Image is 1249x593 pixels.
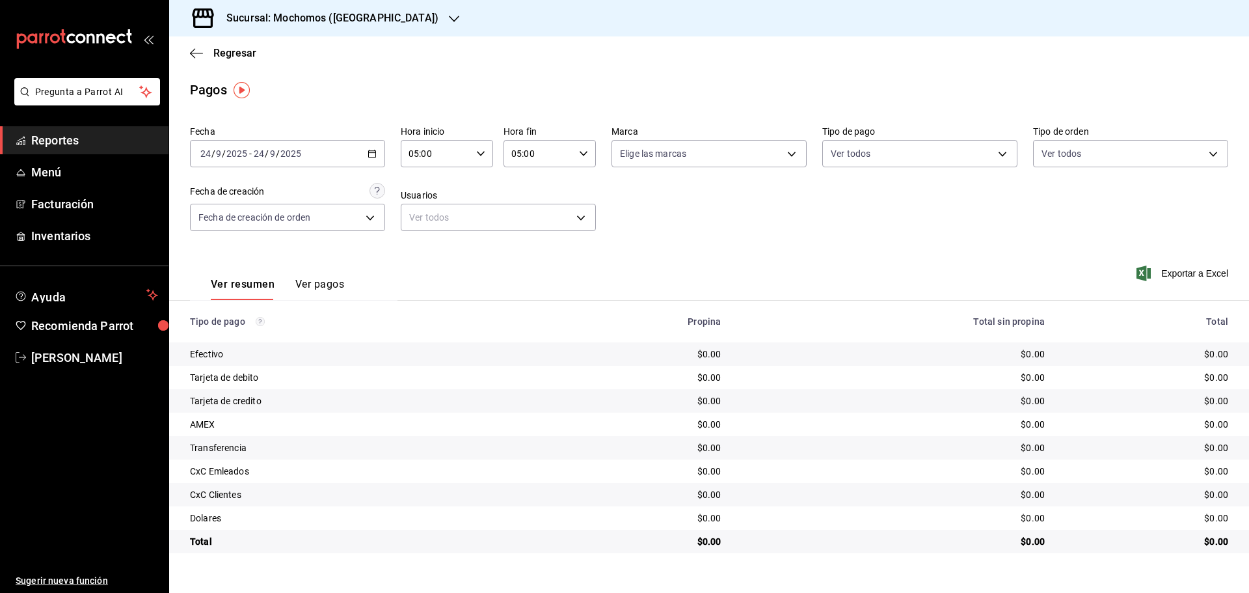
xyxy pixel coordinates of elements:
h3: Sucursal: Mochomos ([GEOGRAPHIC_DATA]) [216,10,438,26]
button: open_drawer_menu [143,34,154,44]
div: $0.00 [1066,488,1228,501]
div: Tarjeta de debito [190,371,531,384]
label: Usuarios [401,191,596,200]
div: $0.00 [552,512,721,525]
div: $0.00 [1066,465,1228,478]
span: / [265,148,269,159]
div: Total [190,535,531,548]
div: Pagos [190,80,227,100]
span: Elige las marcas [620,147,686,160]
div: $0.00 [742,441,1045,454]
div: $0.00 [552,488,721,501]
svg: Los pagos realizados con Pay y otras terminales son montos brutos. [256,317,265,326]
span: - [249,148,252,159]
div: $0.00 [1066,512,1228,525]
input: -- [269,148,276,159]
div: Efectivo [190,348,531,361]
div: Propina [552,316,721,327]
div: $0.00 [1066,371,1228,384]
span: Pregunta a Parrot AI [35,85,140,99]
span: Ayuda [31,287,141,303]
span: Reportes [31,131,158,149]
div: navigation tabs [211,278,344,300]
input: ---- [226,148,248,159]
div: Fecha de creación [190,185,264,199]
input: -- [200,148,211,159]
span: Recomienda Parrot [31,317,158,335]
div: $0.00 [742,512,1045,525]
label: Hora fin [504,127,596,136]
button: Regresar [190,47,256,59]
span: Ver todos [1041,147,1081,160]
div: $0.00 [552,394,721,407]
a: Pregunta a Parrot AI [9,94,160,108]
div: $0.00 [1066,535,1228,548]
button: Ver pagos [295,278,344,300]
button: Pregunta a Parrot AI [14,78,160,105]
div: Ver todos [401,204,596,231]
label: Marca [611,127,807,136]
div: $0.00 [552,348,721,361]
div: $0.00 [1066,348,1228,361]
span: Sugerir nueva función [16,574,158,588]
div: $0.00 [742,371,1045,384]
span: Ver todos [831,147,870,160]
span: Fecha de creación de orden [198,211,310,224]
div: $0.00 [552,535,721,548]
span: Regresar [213,47,256,59]
div: AMEX [190,418,531,431]
div: $0.00 [742,348,1045,361]
div: $0.00 [552,418,721,431]
div: $0.00 [742,465,1045,478]
span: Inventarios [31,227,158,245]
div: $0.00 [742,535,1045,548]
label: Tipo de pago [822,127,1017,136]
button: Exportar a Excel [1139,266,1228,281]
span: / [222,148,226,159]
input: -- [215,148,222,159]
div: Transferencia [190,441,531,454]
label: Hora inicio [401,127,493,136]
div: Tipo de pago [190,316,531,327]
div: $0.00 [1066,441,1228,454]
span: [PERSON_NAME] [31,349,158,366]
div: Tarjeta de credito [190,394,531,407]
label: Fecha [190,127,385,136]
span: Menú [31,163,158,181]
span: / [211,148,215,159]
span: / [276,148,280,159]
span: Facturación [31,195,158,213]
div: CxC Clientes [190,488,531,501]
div: $0.00 [742,488,1045,501]
div: Total [1066,316,1228,327]
input: -- [253,148,265,159]
div: $0.00 [552,371,721,384]
img: Tooltip marker [234,82,250,98]
div: Dolares [190,512,531,525]
button: Ver resumen [211,278,275,300]
div: $0.00 [552,441,721,454]
div: CxC Emleados [190,465,531,478]
div: $0.00 [742,394,1045,407]
div: $0.00 [552,465,721,478]
div: Total sin propina [742,316,1045,327]
input: ---- [280,148,302,159]
div: $0.00 [1066,418,1228,431]
label: Tipo de orden [1033,127,1228,136]
div: $0.00 [742,418,1045,431]
div: $0.00 [1066,394,1228,407]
